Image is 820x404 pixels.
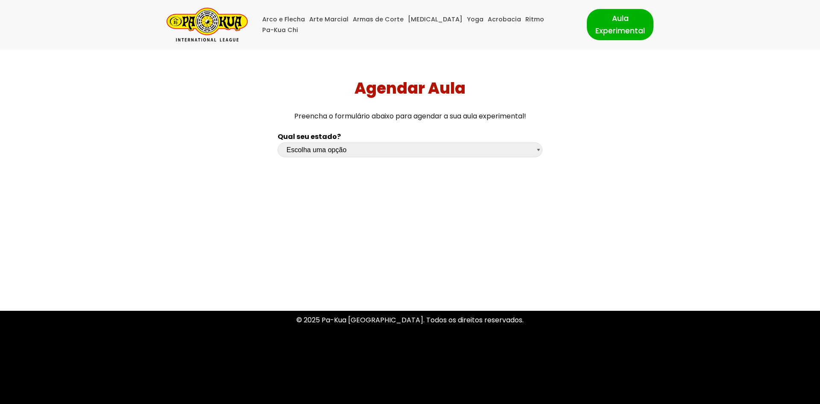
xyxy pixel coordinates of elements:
[372,351,448,361] a: Política de Privacidade
[488,14,521,25] a: Acrobacia
[467,14,483,25] a: Yoga
[525,14,544,25] a: Ritmo
[261,14,574,35] div: Menu primário
[3,79,817,97] h1: Agendar Aula
[167,388,184,398] a: Neve
[262,25,298,35] a: Pa-Kua Chi
[278,132,341,142] b: Qual seu estado?
[587,9,653,40] a: Aula Experimental
[408,14,463,25] a: [MEDICAL_DATA]
[353,14,404,25] a: Armas de Corte
[3,110,817,122] p: Preencha o formulário abaixo para agendar a sua aula experimental!
[167,314,653,326] p: © 2025 Pa-Kua [GEOGRAPHIC_DATA]. Todos os direitos reservados.
[217,388,254,398] a: WordPress
[262,14,305,25] a: Arco e Flecha
[309,14,348,25] a: Arte Marcial
[167,387,254,399] p: | Movido a
[167,8,248,41] a: Pa-Kua Brasil Uma Escola de conhecimentos orientais para toda a família. Foco, habilidade concent...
